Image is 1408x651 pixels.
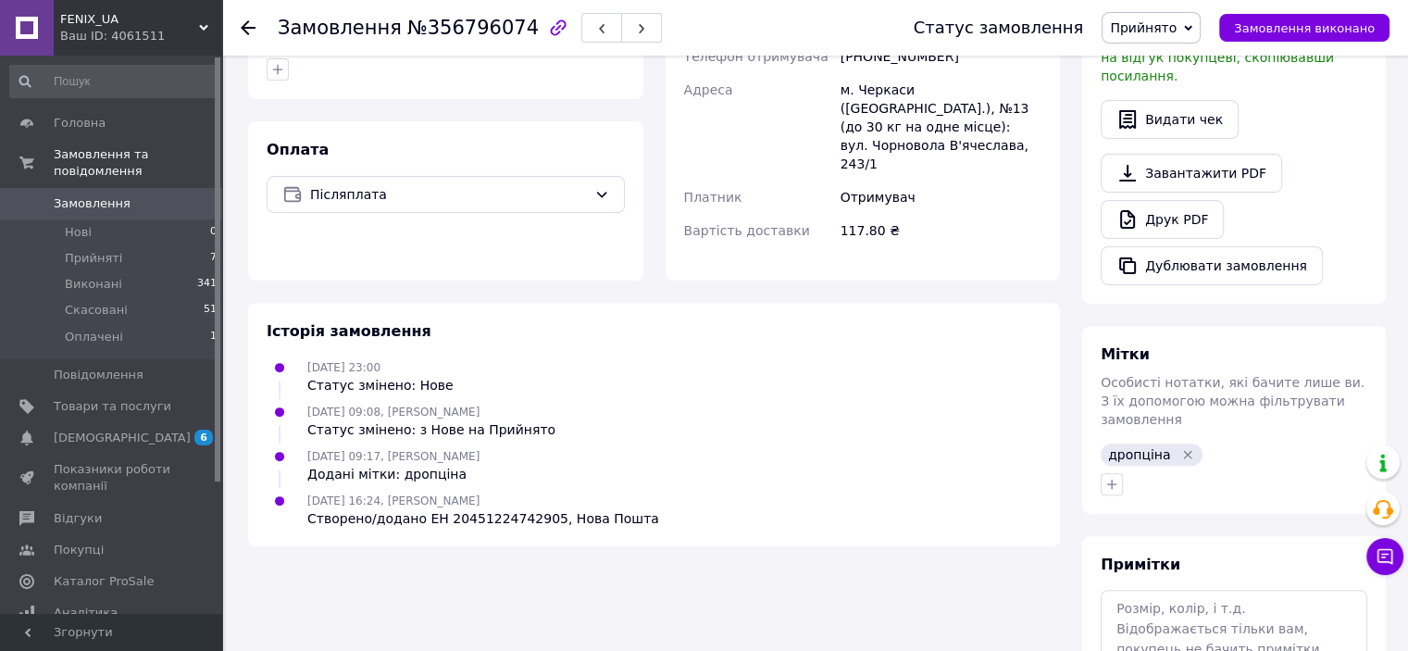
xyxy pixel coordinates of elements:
span: Історія замовлення [267,322,431,340]
span: Замовлення та повідомлення [54,146,222,180]
span: Покупці [54,542,104,558]
span: Особисті нотатки, які бачите лише ви. З їх допомогою можна фільтрувати замовлення [1101,375,1364,427]
span: дропціна [1108,447,1170,462]
span: FENIX_UA [60,11,199,28]
button: Чат з покупцем [1366,538,1403,575]
div: Статус замовлення [914,19,1084,37]
div: Отримувач [837,181,1045,214]
a: Завантажити PDF [1101,154,1282,193]
span: Прийнято [1110,20,1177,35]
span: 0 [210,224,217,241]
span: Вартість доставки [684,223,810,238]
div: Додані мітки: дропціна [307,465,480,483]
button: Видати чек [1101,100,1239,139]
div: Створено/додано ЕН 20451224742905, Нова Пошта [307,509,659,528]
span: У вас є 29 днів, щоб відправити запит на відгук покупцеві, скопіювавши посилання. [1101,31,1361,83]
span: Нові [65,224,92,241]
div: Ваш ID: 4061511 [60,28,222,44]
span: [DATE] 09:17, [PERSON_NAME] [307,450,480,463]
div: Статус змінено: з Нове на Прийнято [307,420,555,439]
span: Замовлення [54,195,131,212]
a: Друк PDF [1101,200,1224,239]
button: Дублювати замовлення [1101,246,1323,285]
span: №356796074 [407,17,539,39]
span: Прийняті [65,250,122,267]
span: Примітки [1101,556,1180,573]
div: Статус змінено: Нове [307,376,454,394]
span: Відгуки [54,510,102,527]
span: 341 [197,276,217,293]
span: Мітки [1101,345,1150,363]
span: 6 [194,430,213,445]
div: Повернутися назад [241,19,255,37]
span: Оплата [267,141,329,158]
svg: Видалити мітку [1180,447,1195,462]
div: [PHONE_NUMBER] [837,40,1045,73]
input: Пошук [9,65,218,98]
div: 117.80 ₴ [837,214,1045,247]
span: Товари та послуги [54,398,171,415]
span: Головна [54,115,106,131]
span: 51 [204,302,217,319]
span: [DEMOGRAPHIC_DATA] [54,430,191,446]
span: Адреса [684,82,733,97]
span: Післяплата [310,184,587,205]
div: м. Черкаси ([GEOGRAPHIC_DATA].), №13 (до 30 кг на одне місце): вул. Чорновола В'ячеслава, 243/1 [837,73,1045,181]
span: [DATE] 23:00 [307,361,380,374]
span: Оплачені [65,329,123,345]
span: [DATE] 09:08, [PERSON_NAME] [307,406,480,419]
span: Повідомлення [54,367,143,383]
span: 7 [210,250,217,267]
span: Скасовані [65,302,128,319]
span: Каталог ProSale [54,573,154,590]
span: Показники роботи компанії [54,461,171,495]
span: Виконані [65,276,122,293]
span: Замовлення [278,17,402,39]
span: Замовлення виконано [1234,21,1375,35]
span: Телефон отримувача [684,49,829,64]
span: 1 [210,329,217,345]
span: Аналітика [54,605,118,621]
span: [DATE] 16:24, [PERSON_NAME] [307,495,480,507]
button: Замовлення виконано [1219,14,1389,42]
span: Платник [684,190,742,205]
